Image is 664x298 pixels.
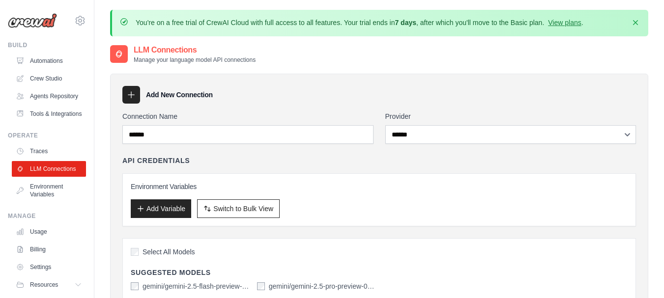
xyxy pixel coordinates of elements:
[143,247,195,257] span: Select All Models
[12,53,86,69] a: Automations
[213,204,273,214] span: Switch to Bulk View
[136,18,583,27] p: You're on a free trial of CrewAI Cloud with full access to all features. Your trial ends in , aft...
[12,161,86,177] a: LLM Connections
[12,242,86,257] a: Billing
[12,143,86,159] a: Traces
[30,281,58,289] span: Resources
[143,281,249,291] label: gemini/gemini-2.5-flash-preview-04-17
[12,277,86,293] button: Resources
[8,13,57,28] img: Logo
[134,56,256,64] p: Manage your language model API connections
[257,282,265,290] input: gemini/gemini-2.5-pro-preview-03-25
[131,282,139,290] input: gemini/gemini-2.5-flash-preview-04-17
[12,106,86,122] a: Tools & Integrations
[12,88,86,104] a: Agents Repository
[122,111,374,121] label: Connection Name
[12,71,86,86] a: Crew Studio
[8,132,86,139] div: Operate
[122,156,190,165] h4: API Credentials
[197,199,280,218] button: Switch to Bulk View
[134,44,256,56] h2: LLM Connections
[131,199,191,218] button: Add Variable
[131,248,139,256] input: Select All Models
[395,19,416,27] strong: 7 days
[8,212,86,220] div: Manage
[12,259,86,275] a: Settings
[12,224,86,240] a: Usage
[269,281,375,291] label: gemini/gemini-2.5-pro-preview-03-25
[146,90,213,100] h3: Add New Connection
[8,41,86,49] div: Build
[385,111,636,121] label: Provider
[12,179,86,202] a: Environment Variables
[131,182,628,191] h3: Environment Variables
[131,268,628,277] h4: Suggested Models
[548,19,581,27] a: View plans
